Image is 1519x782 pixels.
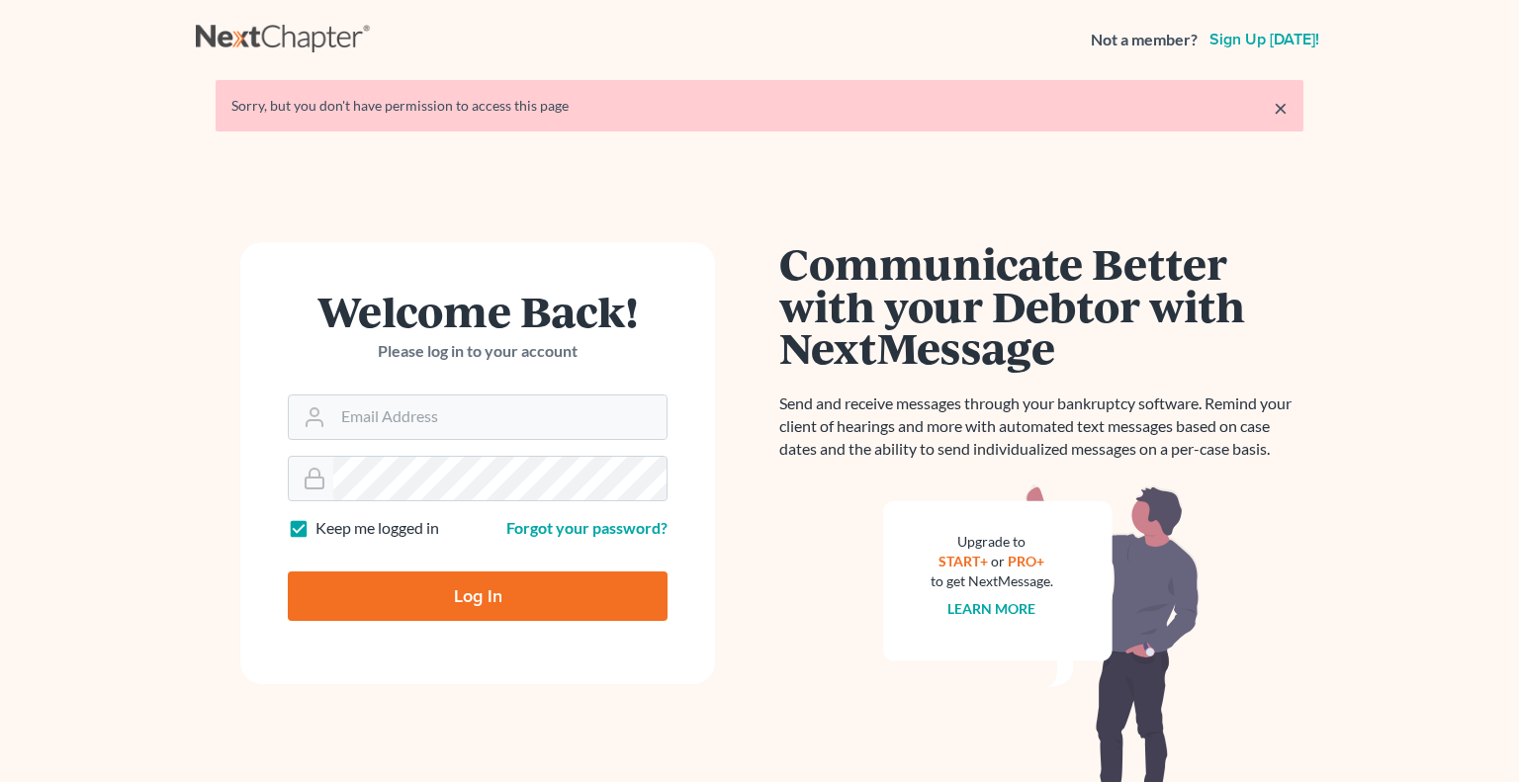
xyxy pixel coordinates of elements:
[948,600,1036,617] a: Learn more
[1206,32,1323,47] a: Sign up [DATE]!
[779,242,1303,369] h1: Communicate Better with your Debtor with NextMessage
[1009,553,1045,569] a: PRO+
[288,290,668,332] h1: Welcome Back!
[506,518,668,537] a: Forgot your password?
[779,392,1303,461] p: Send and receive messages through your bankruptcy software. Remind your client of hearings and mo...
[288,340,668,363] p: Please log in to your account
[1274,96,1288,120] a: ×
[333,395,667,439] input: Email Address
[1091,29,1198,51] strong: Not a member?
[288,571,668,621] input: Log In
[939,553,989,569] a: START+
[315,517,439,540] label: Keep me logged in
[931,571,1053,591] div: to get NextMessage.
[931,532,1053,552] div: Upgrade to
[992,553,1006,569] span: or
[231,96,1288,116] div: Sorry, but you don't have permission to access this page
